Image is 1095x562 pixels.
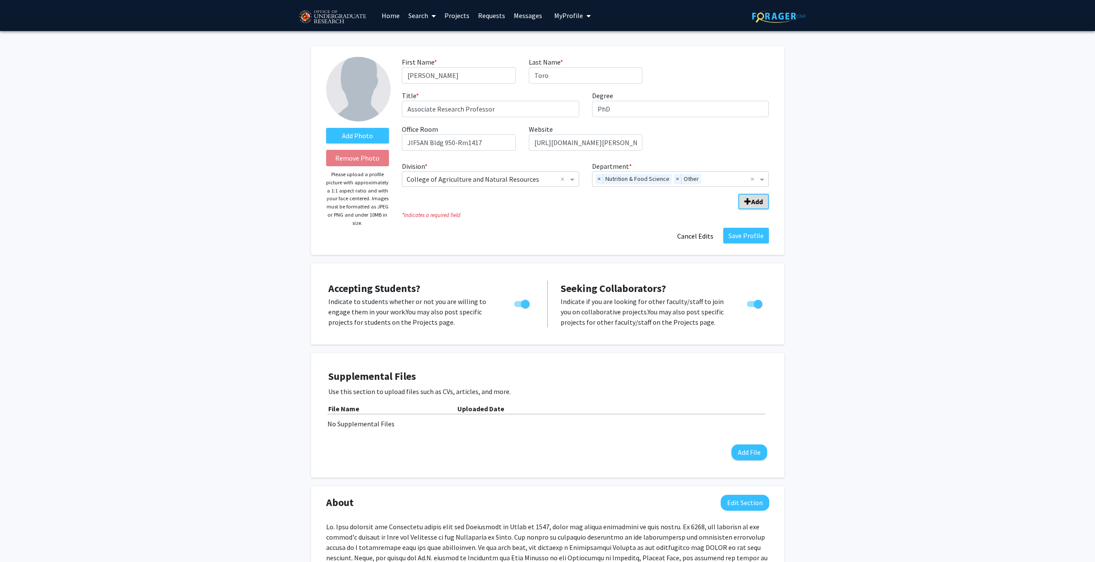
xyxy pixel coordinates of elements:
[402,124,438,134] label: Office Room
[554,11,583,20] span: My Profile
[326,171,389,227] p: Please upload a profile picture with approximately a 1:1 aspect ratio and with your face centered...
[402,90,419,101] label: Title
[721,495,769,511] button: Edit About
[529,124,553,134] label: Website
[402,171,579,187] ng-select: Division
[402,211,769,219] i: Indicates a required field
[328,370,767,383] h4: Supplemental Files
[723,228,769,243] button: Save Profile
[6,523,37,556] iframe: Chat
[328,386,767,397] p: Use this section to upload files such as CVs, articles, and more.
[603,174,672,184] span: Nutrition & Food Science
[731,444,767,460] button: Add File
[561,296,731,327] p: Indicate if you are looking for other faculty/staff to join you on collaborative projects. You ma...
[561,282,666,295] span: Seeking Collaborators?
[474,0,509,31] a: Requests
[326,57,391,121] img: Profile Picture
[674,174,682,184] span: ×
[529,57,563,67] label: Last Name
[511,296,534,309] div: Toggle
[509,0,546,31] a: Messages
[457,404,504,413] b: Uploaded Date
[296,6,369,28] img: University of Maryland Logo
[738,194,769,209] button: Add Division/Department
[377,0,404,31] a: Home
[326,495,354,510] span: About
[750,174,758,184] span: Clear all
[402,57,437,67] label: First Name
[327,419,768,429] div: No Supplemental Files
[328,404,359,413] b: File Name
[592,171,769,187] ng-select: Department
[682,174,701,184] span: Other
[395,161,586,187] div: Division
[404,0,440,31] a: Search
[561,174,568,184] span: Clear all
[752,9,806,23] img: ForagerOne Logo
[328,282,420,295] span: Accepting Students?
[326,150,389,166] button: Remove Photo
[586,161,776,187] div: Department
[595,174,603,184] span: ×
[592,90,613,101] label: Degree
[326,128,389,143] label: AddProfile Picture
[328,296,498,327] p: Indicate to students whether or not you are willing to engage them in your work. You may also pos...
[440,0,474,31] a: Projects
[672,228,719,244] button: Cancel Edits
[751,197,763,206] b: Add
[743,296,767,309] div: Toggle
